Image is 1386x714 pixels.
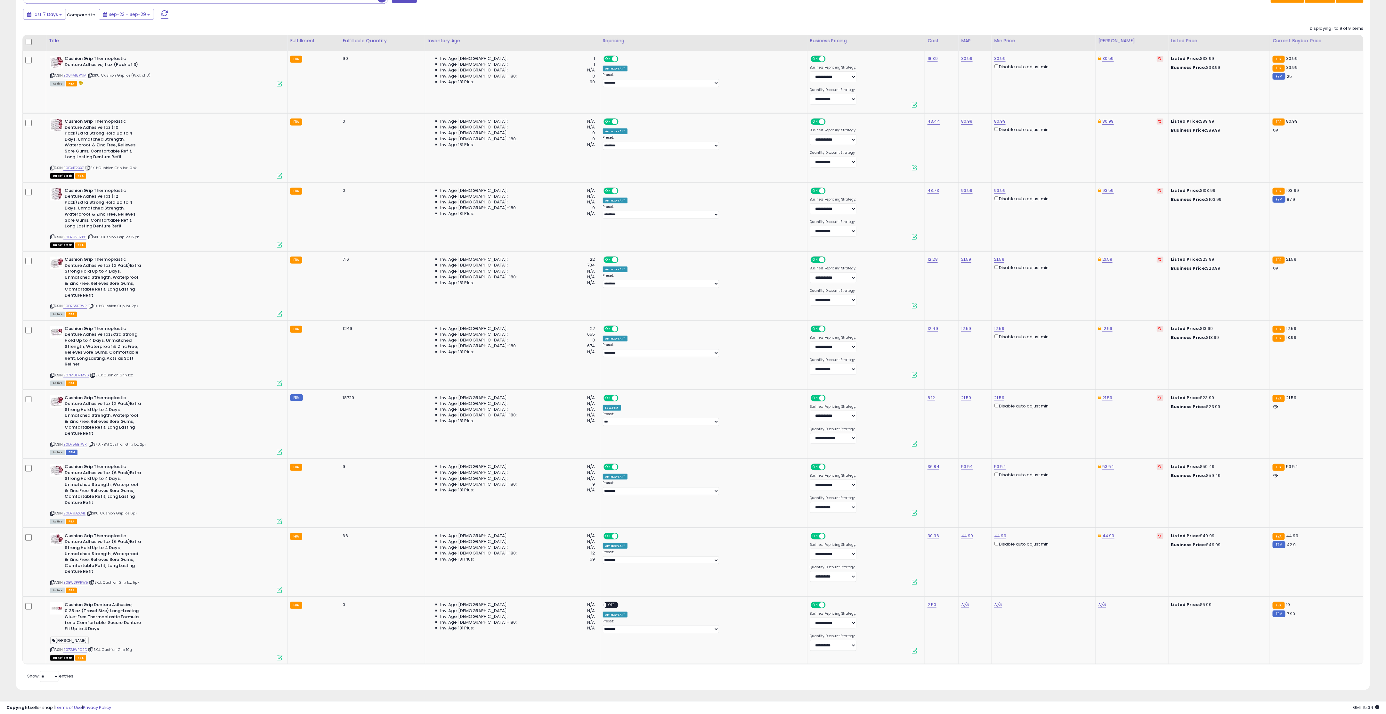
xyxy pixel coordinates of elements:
b: Business Price: [1171,196,1206,202]
a: 30.59 [994,55,1006,62]
div: Amazon AI * [603,267,628,272]
div: [PERSON_NAME] [1098,37,1165,44]
small: FBA [290,56,302,63]
a: 44.99 [1102,533,1114,539]
span: Inv. Age [DEMOGRAPHIC_DATA]-180: [441,73,517,79]
a: N/A [994,602,1002,608]
span: 1 [594,56,595,62]
div: 90 [343,56,420,62]
img: 317Q6meueLL._SL40_.jpg [50,602,63,615]
a: 80.99 [994,118,1006,125]
span: N/A [587,406,595,412]
b: Cushion Grip Thermoplastic Denture Adhesive 1oz (2 Pack)Extra Strong Hold Up to 4 Days, Unmatched... [65,395,142,438]
span: 25 [1287,73,1292,79]
span: 90 [590,79,595,85]
span: 0 [592,130,595,136]
span: 13.99 [1286,334,1297,341]
small: FBA [1273,257,1285,264]
a: B0BX4T2XX7 [63,165,84,171]
span: OFF [617,326,628,332]
span: OFF [824,326,835,332]
span: Compared to: [67,12,96,18]
span: 0 [592,205,595,211]
label: Quantity Discount Strategy: [810,496,856,500]
b: Listed Price: [1171,464,1200,470]
span: Inv. Age 181 Plus: [441,142,474,148]
div: $23.99 [1171,266,1265,271]
small: FBA [1273,119,1285,126]
span: 80.99 [1286,118,1298,124]
span: All listings currently available for purchase on Amazon [50,381,65,386]
a: 44.99 [994,533,1006,539]
span: Inv. Age [DEMOGRAPHIC_DATA]: [441,67,508,73]
span: Inv. Age 181 Plus: [441,280,474,286]
b: Cushion Grip Thermoplastic Denture Adhesive 1oz (12 Pack)Extra Strong Hold Up to 4 Days, Unmatche... [65,188,142,231]
div: Low. FBM [603,405,621,411]
div: ASIN: [50,56,282,86]
a: B0D755BTWR [63,303,87,309]
a: 21.59 [961,395,971,401]
div: Disable auto adjust min [994,333,1090,340]
div: Displaying 1 to 9 of 9 items [1310,26,1364,32]
div: $13.99 [1171,326,1265,332]
a: 80.99 [961,118,973,125]
span: N/A [587,470,595,475]
b: Cushion Grip Thermoplastic Denture Adhesive 1oz (10 Pack)Extra Strong Hold Up to 4 Days, Unmatche... [65,119,142,162]
a: B004AI8PNM [63,73,86,78]
button: Last 7 Days [23,9,66,20]
span: 21.59 [1286,256,1297,262]
a: Terms of Use [55,704,82,710]
span: Inv. Age [DEMOGRAPHIC_DATA]-180: [441,205,517,211]
label: Business Repricing Strategy: [810,473,856,478]
div: ASIN: [50,188,282,247]
b: Listed Price: [1171,187,1200,193]
small: FBA [290,326,302,333]
span: ON [604,257,612,263]
img: 518Ya6bJdUL._SL40_.jpg [50,188,63,201]
a: 8.12 [928,395,935,401]
b: Business Price: [1171,404,1206,410]
label: Business Repricing Strategy: [810,65,856,70]
span: N/A [587,142,595,148]
span: 734 [587,262,595,268]
span: N/A [587,211,595,217]
div: $23.99 [1171,257,1265,262]
span: FBA [66,381,77,386]
span: OFF [617,188,628,193]
div: 18729 [343,395,420,401]
div: $89.99 [1171,127,1265,133]
div: Preset: [603,135,802,150]
b: Cushion Grip Thermoplastic Denture Adhesive 1oz (6 Pack)Extra Strong Hold Up to 4 Days, Unmatched... [65,464,142,507]
div: Disable auto adjust min [994,63,1090,70]
b: Cushion Grip Thermoplastic Denture Adhesive 1ozExtra Strong Hold Up to 4 Days, Unmatched Strength... [65,326,142,369]
b: Business Price: [1171,64,1206,70]
div: Amazon AI * [603,66,628,71]
div: Cost [928,37,956,44]
span: ON [604,464,612,470]
span: N/A [587,395,595,401]
span: ON [604,326,612,332]
div: Disable auto adjust min [994,126,1090,133]
img: 51Wuq64ayEL._SL40_.jpg [50,533,63,546]
label: Quantity Discount Strategy: [810,634,856,638]
label: Business Repricing Strategy: [810,266,856,271]
a: 21.59 [1102,395,1113,401]
div: Listed Price [1171,37,1268,44]
div: Fulfillment [290,37,337,44]
div: MAP [961,37,989,44]
span: 655 [587,332,595,337]
span: Inv. Age [DEMOGRAPHIC_DATA]: [441,337,508,343]
span: Inv. Age [DEMOGRAPHIC_DATA]-180: [441,274,517,280]
a: 12.59 [1102,325,1113,332]
div: $59.49 [1171,473,1265,479]
label: Business Repricing Strategy: [810,128,856,133]
b: Business Price: [1171,127,1206,133]
span: 33.99 [1286,64,1298,70]
span: Inv. Age [DEMOGRAPHIC_DATA]: [441,395,508,401]
span: OFF [617,56,628,62]
span: OFF [824,257,835,263]
div: Amazon AI * [603,336,628,341]
div: ASIN: [50,119,282,178]
b: Listed Price: [1171,395,1200,401]
a: B0D755BTWR [63,442,87,447]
